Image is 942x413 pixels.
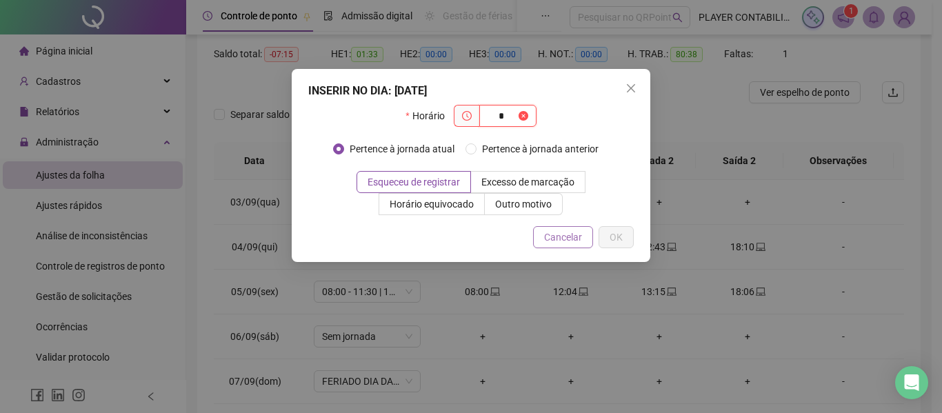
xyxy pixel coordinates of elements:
[405,105,453,127] label: Horário
[495,199,552,210] span: Outro motivo
[344,141,460,157] span: Pertence à jornada atual
[308,83,634,99] div: INSERIR NO DIA : [DATE]
[599,226,634,248] button: OK
[481,177,574,188] span: Excesso de marcação
[625,83,637,94] span: close
[895,366,928,399] div: Open Intercom Messenger
[390,199,474,210] span: Horário equivocado
[368,177,460,188] span: Esqueceu de registrar
[544,230,582,245] span: Cancelar
[620,77,642,99] button: Close
[533,226,593,248] button: Cancelar
[462,111,472,121] span: clock-circle
[477,141,604,157] span: Pertence à jornada anterior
